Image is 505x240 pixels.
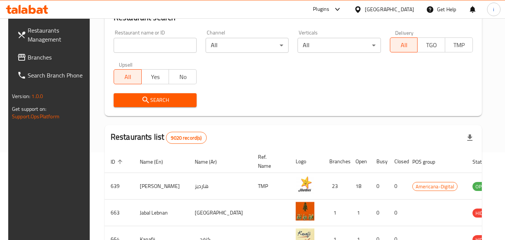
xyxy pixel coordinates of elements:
td: 639 [105,173,134,200]
div: HIDDEN [472,209,495,218]
td: هارديز [189,173,252,200]
span: Restaurants Management [28,26,87,44]
td: 1 [323,200,350,226]
a: Restaurants Management [11,21,93,48]
span: HIDDEN [472,209,495,218]
th: Open [350,150,370,173]
button: TMP [445,37,473,52]
th: Branches [323,150,350,173]
div: Plugins [313,5,329,14]
div: All [206,38,289,53]
th: Busy [370,150,388,173]
span: OPEN [472,182,491,191]
span: No [172,72,194,82]
th: Closed [388,150,406,173]
span: Name (En) [140,157,173,166]
span: Get support on: [12,104,46,114]
td: [GEOGRAPHIC_DATA] [189,200,252,226]
span: Name (Ar) [195,157,227,166]
td: 18 [350,173,370,200]
span: All [117,72,139,82]
button: Search [114,93,197,107]
a: Support.OpsPlatform [12,112,59,121]
div: [GEOGRAPHIC_DATA] [365,5,414,13]
span: Search Branch Phone [28,71,87,80]
input: Search for restaurant name or ID.. [114,38,197,53]
img: Hardee's [296,175,314,194]
span: ID [111,157,125,166]
button: Yes [141,69,169,84]
span: Search [120,95,191,105]
span: i [493,5,494,13]
td: 0 [388,173,406,200]
div: Total records count [166,132,206,144]
span: All [393,40,415,51]
div: Export file [461,129,479,147]
span: Yes [145,72,166,82]
td: Jabal Lebnan [134,200,189,226]
td: [PERSON_NAME] [134,173,189,200]
span: Status [472,157,497,166]
span: TGO [421,40,442,51]
label: Delivery [395,30,414,35]
img: Jabal Lebnan [296,202,314,221]
td: 0 [370,173,388,200]
span: 1.0.0 [31,91,43,101]
span: Americana-Digital [413,182,457,191]
h2: Restaurants list [111,131,207,144]
td: 0 [388,200,406,226]
h2: Restaurant search [114,12,473,23]
td: 663 [105,200,134,226]
button: No [169,69,197,84]
td: 1 [350,200,370,226]
td: 23 [323,173,350,200]
td: TMP [252,173,290,200]
a: Branches [11,48,93,66]
button: All [390,37,418,52]
button: TGO [417,37,445,52]
span: 9020 record(s) [166,134,206,142]
a: Search Branch Phone [11,66,93,84]
span: POS group [412,157,445,166]
th: Logo [290,150,323,173]
span: Ref. Name [258,152,281,170]
span: TMP [448,40,470,51]
span: Branches [28,53,87,62]
label: Upsell [119,62,133,67]
button: All [114,69,142,84]
span: Version: [12,91,30,101]
div: All [298,38,381,53]
td: 0 [370,200,388,226]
